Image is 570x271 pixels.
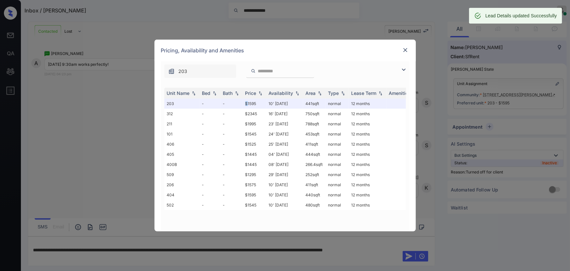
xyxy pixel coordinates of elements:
td: - [200,190,220,200]
td: - [200,170,220,180]
td: - [200,159,220,170]
td: 502 [164,200,200,210]
img: sorting [211,91,218,96]
img: sorting [377,91,384,96]
img: sorting [317,91,323,96]
td: - [220,159,243,170]
td: 441 sqft [303,99,326,109]
td: 23' [DATE] [266,119,303,129]
td: - [220,190,243,200]
td: 444 sqft [303,149,326,159]
td: - [220,200,243,210]
td: 04' [DATE] [266,149,303,159]
td: 12 months [349,149,386,159]
td: 266.4 sqft [303,159,326,170]
td: normal [326,200,349,210]
td: - [200,99,220,109]
img: sorting [257,91,264,96]
td: normal [326,109,349,119]
td: 509 [164,170,200,180]
td: 12 months [349,109,386,119]
td: $1995 [243,119,266,129]
td: 480 sqft [303,200,326,210]
td: 10' [DATE] [266,190,303,200]
td: - [220,119,243,129]
div: Unit Name [167,90,190,96]
td: - [220,170,243,180]
td: - [220,180,243,190]
td: $1445 [243,159,266,170]
td: - [200,200,220,210]
td: normal [326,170,349,180]
td: $1595 [243,99,266,109]
img: icon-zuma [400,66,408,74]
td: - [200,129,220,139]
td: 750 sqft [303,109,326,119]
img: icon-zuma [251,68,256,74]
div: Bath [223,90,233,96]
td: normal [326,129,349,139]
td: 12 months [349,139,386,149]
td: 08' [DATE] [266,159,303,170]
td: - [200,119,220,129]
td: 405 [164,149,200,159]
td: 12 months [349,180,386,190]
td: normal [326,119,349,129]
td: $1595 [243,190,266,200]
td: $1525 [243,139,266,149]
td: $1575 [243,180,266,190]
td: 411 sqft [303,180,326,190]
td: 12 months [349,99,386,109]
td: - [200,149,220,159]
div: Bed [202,90,211,96]
div: Lease Term [351,90,377,96]
td: 312 [164,109,200,119]
td: - [220,149,243,159]
td: - [220,129,243,139]
span: 203 [179,68,187,75]
td: 10' [DATE] [266,200,303,210]
img: sorting [234,91,240,96]
div: Lead Details updated Successfully [485,10,557,22]
td: 411 sqft [303,139,326,149]
td: - [200,180,220,190]
td: 29' [DATE] [266,170,303,180]
td: normal [326,180,349,190]
div: Amenities [389,90,411,96]
td: 10' [DATE] [266,99,303,109]
td: - [220,139,243,149]
td: 406 [164,139,200,149]
td: 206 [164,180,200,190]
div: Type [328,90,339,96]
div: Area [306,90,316,96]
td: - [200,109,220,119]
td: normal [326,149,349,159]
td: 12 months [349,119,386,129]
td: 12 months [349,200,386,210]
div: Pricing, Availability and Amenities [155,40,416,61]
td: 788 sqft [303,119,326,129]
td: 12 months [349,129,386,139]
img: sorting [294,91,301,96]
img: sorting [190,91,197,96]
img: sorting [340,91,346,96]
td: normal [326,139,349,149]
td: 24' [DATE] [266,129,303,139]
td: 12 months [349,190,386,200]
td: $1545 [243,200,266,210]
td: $2345 [243,109,266,119]
td: 400B [164,159,200,170]
td: - [220,109,243,119]
td: 12 months [349,170,386,180]
td: 25' [DATE] [266,139,303,149]
img: close [402,47,409,53]
td: 453 sqft [303,129,326,139]
td: 16' [DATE] [266,109,303,119]
td: $1545 [243,129,266,139]
td: 440 sqft [303,190,326,200]
td: $1445 [243,149,266,159]
td: 404 [164,190,200,200]
td: - [220,99,243,109]
img: icon-zuma [168,68,175,75]
td: 203 [164,99,200,109]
